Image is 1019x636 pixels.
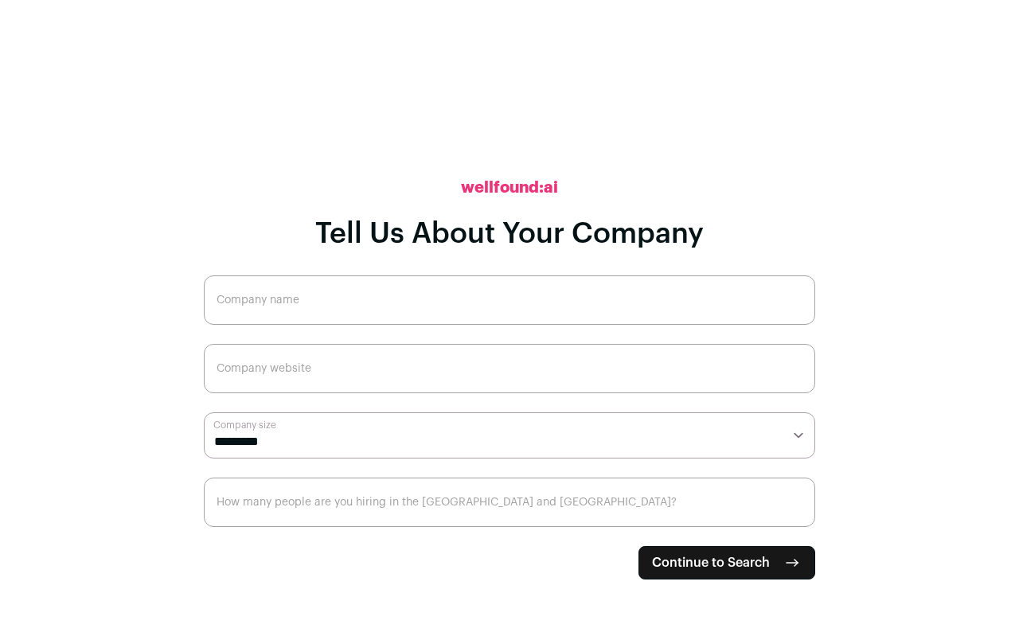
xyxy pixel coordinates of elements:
h2: wellfound:ai [461,177,558,199]
h1: Tell Us About Your Company [315,218,704,250]
span: Continue to Search [652,553,770,572]
input: How many people are you hiring in the US and Canada? [204,478,815,527]
button: Continue to Search [638,546,815,579]
input: Company website [204,344,815,393]
input: Company name [204,275,815,325]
